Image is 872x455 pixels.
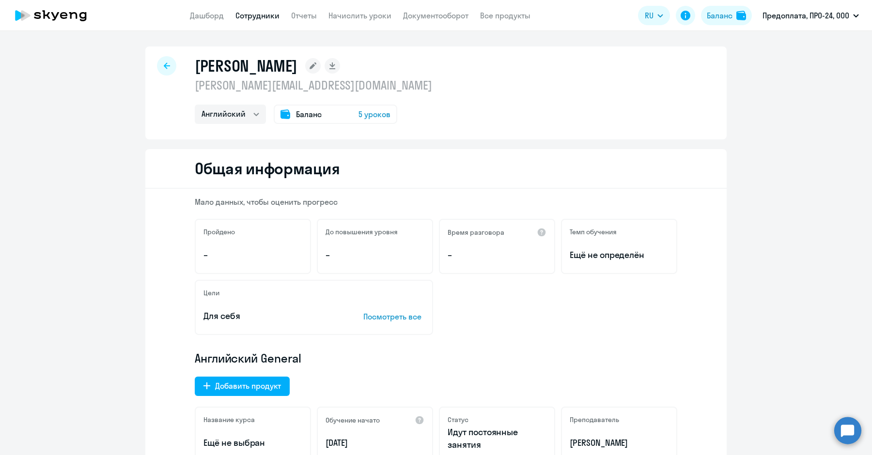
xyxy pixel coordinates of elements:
div: Баланс [707,10,732,21]
button: Предоплата, ПРО-24, ООО [758,4,864,27]
div: Добавить продукт [215,380,281,392]
a: Начислить уроки [328,11,391,20]
p: – [203,249,302,261]
h2: Общая информация [195,159,340,178]
button: Балансbalance [701,6,752,25]
p: Ещё не выбран [203,437,302,449]
p: – [326,249,424,261]
h5: Статус [448,415,468,424]
p: [PERSON_NAME] [570,437,669,449]
p: Мало данных, чтобы оценить прогресс [195,197,677,207]
h5: Пройдено [203,227,235,236]
h5: Темп обучения [570,227,617,236]
h5: Преподаватель [570,415,619,424]
h5: Цели [203,288,219,297]
p: – [448,249,546,261]
button: RU [638,6,670,25]
span: Баланс [296,108,322,120]
span: Английский General [195,350,301,366]
p: [PERSON_NAME][EMAIL_ADDRESS][DOMAIN_NAME] [195,77,432,93]
span: Ещё не определён [570,249,669,261]
a: Сотрудники [235,11,280,20]
h5: Обучение начато [326,416,380,425]
p: Предоплата, ПРО-24, ООО [763,10,849,21]
img: balance [736,11,746,20]
h5: До повышения уровня [326,227,398,236]
a: Отчеты [291,11,317,20]
p: Посмотреть все [363,311,424,322]
span: RU [645,10,654,21]
a: Документооборот [403,11,468,20]
h5: Название курса [203,415,255,424]
button: Добавить продукт [195,377,290,396]
p: Для себя [203,310,333,322]
p: Идут постоянные занятия [448,426,546,451]
h1: [PERSON_NAME] [195,56,297,76]
h5: Время разговора [448,228,504,237]
a: Дашборд [190,11,224,20]
p: [DATE] [326,437,424,449]
a: Все продукты [480,11,530,20]
span: 5 уроков [358,108,390,120]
